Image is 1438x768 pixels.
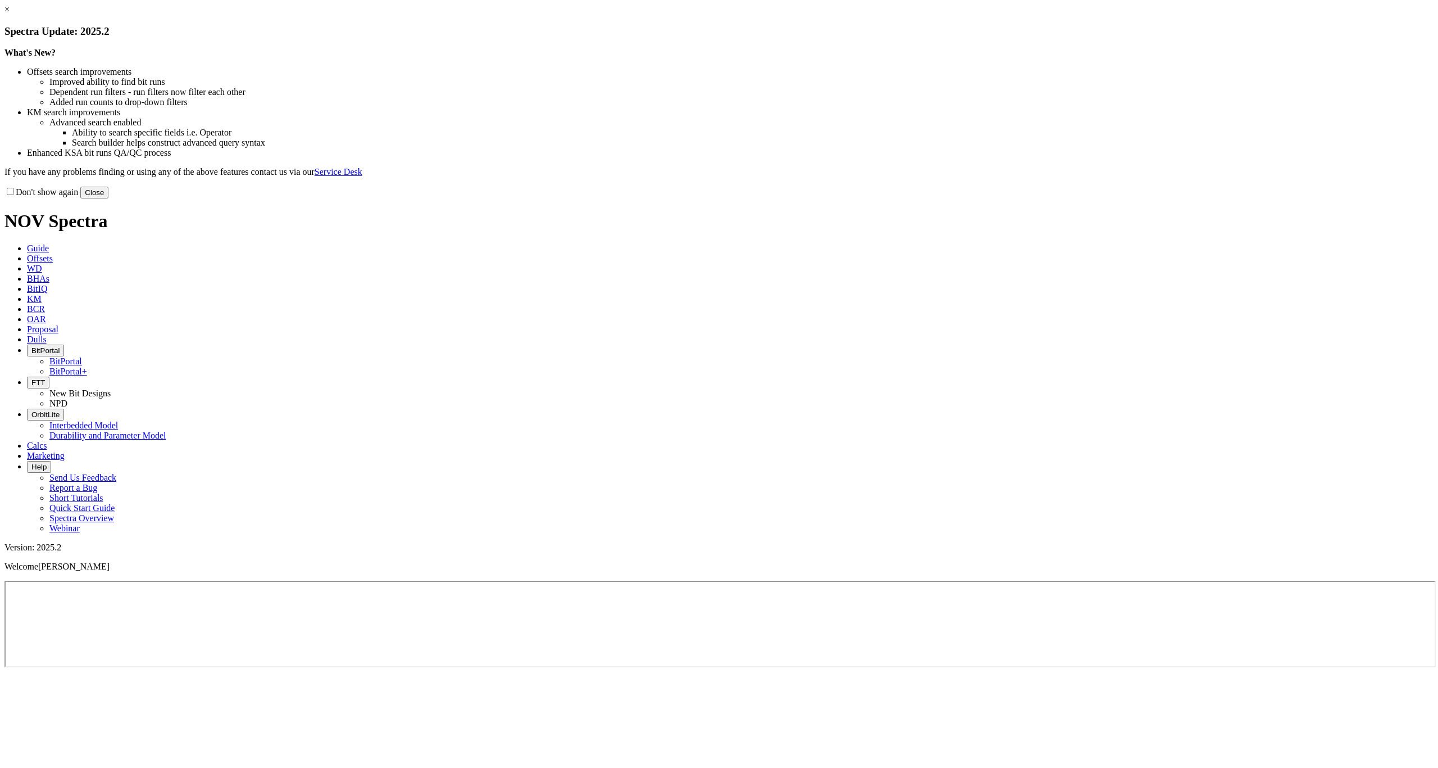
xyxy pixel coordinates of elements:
span: BitPortal [31,346,60,355]
h1: NOV Spectra [4,211,1434,232]
a: New Bit Designs [49,388,111,398]
p: If you have any problems finding or using any of the above features contact us via our [4,167,1434,177]
a: BitPortal [49,356,82,366]
span: FTT [31,378,45,387]
label: Don't show again [4,187,78,197]
a: Report a Bug [49,483,97,493]
span: Dulls [27,335,47,344]
li: Dependent run filters - run filters now filter each other [49,87,1434,97]
a: Send Us Feedback [49,473,116,482]
span: OrbitLite [31,410,60,419]
a: NPD [49,399,67,408]
a: Quick Start Guide [49,503,115,513]
a: Service Desk [315,167,362,177]
a: Webinar [49,523,80,533]
span: [PERSON_NAME] [38,562,110,571]
a: Spectra Overview [49,513,114,523]
h3: Spectra Update: 2025.2 [4,25,1434,38]
a: Durability and Parameter Model [49,431,166,440]
span: KM [27,294,42,304]
span: Help [31,463,47,471]
span: WD [27,264,42,273]
li: Offsets search improvements [27,67,1434,77]
span: Proposal [27,324,58,334]
li: KM search improvements [27,107,1434,118]
span: BHAs [27,274,49,283]
strong: What's New? [4,48,56,57]
li: Ability to search specific fields i.e. Operator [72,128,1434,138]
a: Short Tutorials [49,493,103,503]
input: Don't show again [7,188,14,195]
a: BitPortal+ [49,367,87,376]
a: × [4,4,10,14]
span: Marketing [27,451,65,460]
span: OAR [27,314,46,324]
span: BCR [27,304,45,314]
span: Offsets [27,254,53,263]
li: Added run counts to drop-down filters [49,97,1434,107]
p: Welcome [4,562,1434,572]
button: Close [80,187,108,198]
li: Improved ability to find bit runs [49,77,1434,87]
span: Guide [27,243,49,253]
li: Enhanced KSA bit runs QA/QC process [27,148,1434,158]
div: Version: 2025.2 [4,543,1434,553]
span: Calcs [27,441,47,450]
li: Advanced search enabled [49,118,1434,128]
a: Interbedded Model [49,421,118,430]
li: Search builder helps construct advanced query syntax [72,138,1434,148]
span: BitIQ [27,284,47,293]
